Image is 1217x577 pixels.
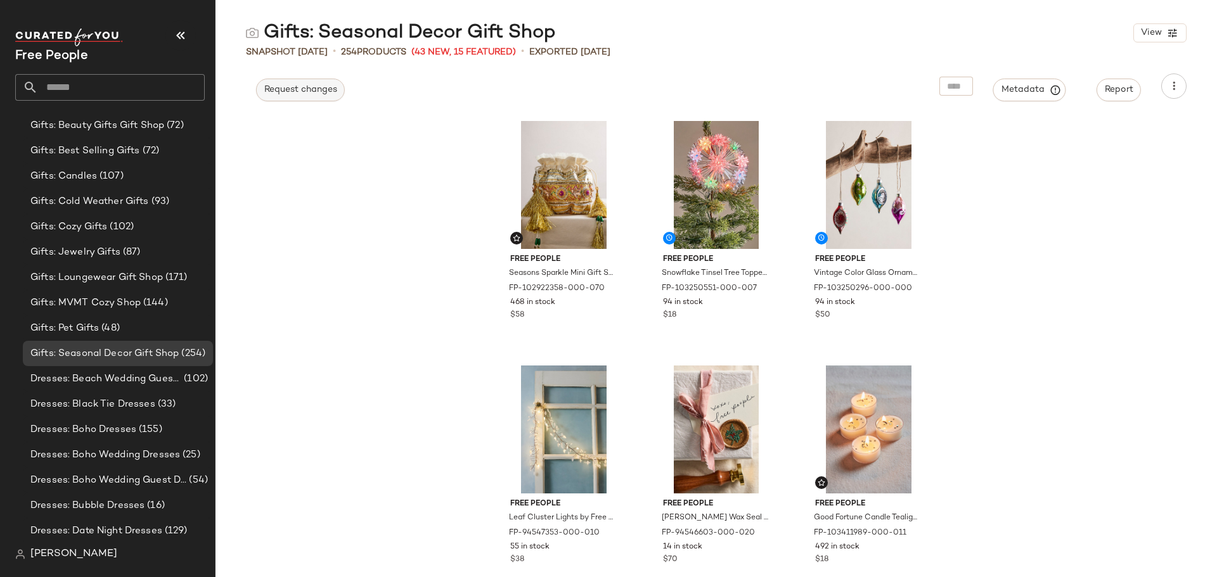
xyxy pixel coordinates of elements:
[246,27,259,39] img: svg%3e
[1001,84,1059,96] span: Metadata
[510,297,555,308] span: 468 in stock
[993,79,1066,101] button: Metadata
[815,554,828,566] span: $18
[500,365,628,493] img: 94547353_010_b
[181,372,208,386] span: (102)
[163,270,188,285] span: (171)
[30,346,179,361] span: Gifts: Seasonal Decor Gift Shop
[663,310,676,321] span: $18
[107,220,134,234] span: (102)
[509,268,616,279] span: Seasons Sparkle Mini Gift Sack by Free People in Gold
[246,20,556,46] div: Gifts: Seasonal Decor Gift Shop
[814,283,912,295] span: FP-103250296-000-000
[30,144,140,158] span: Gifts: Best Selling Gifts
[141,296,168,310] span: (144)
[30,498,145,513] span: Dresses: Bubble Dresses
[653,121,780,249] img: 103250551_007_b
[815,254,922,265] span: Free People
[15,549,25,559] img: svg%3e
[814,512,921,524] span: Good Fortune Candle Tealights by Free People in White
[30,397,155,412] span: Dresses: Black Tie Dresses
[510,498,617,510] span: Free People
[15,49,88,63] span: Current Company Name
[264,85,337,95] span: Request changes
[1140,28,1162,38] span: View
[30,220,107,234] span: Gifts: Cozy Gifts
[30,296,141,310] span: Gifts: MVMT Cozy Shop
[815,542,860,553] span: 492 in stock
[411,46,516,59] span: (43 New, 15 Featured)
[30,524,162,538] span: Dresses: Date Night Dresses
[814,268,921,279] span: Vintage Color Glass Ornament Set by Free People
[30,422,136,437] span: Dresses: Boho Dresses
[341,46,406,59] div: Products
[510,542,550,553] span: 55 in stock
[500,121,628,249] img: 102922358_070_b
[97,169,124,184] span: (107)
[509,512,616,524] span: Leaf Cluster Lights by Free People in White
[663,297,703,308] span: 94 in stock
[1097,79,1141,101] button: Report
[30,194,149,209] span: Gifts: Cold Weather Gifts
[136,422,162,437] span: (155)
[815,297,855,308] span: 94 in stock
[510,310,524,321] span: $58
[15,29,123,46] img: cfy_white_logo.C9jOOHJF.svg
[30,547,117,562] span: [PERSON_NAME]
[818,479,825,486] img: svg%3e
[162,524,188,538] span: (129)
[186,473,208,488] span: (54)
[662,528,755,539] span: FP-94546603-000-020
[815,498,922,510] span: Free People
[164,118,184,133] span: (72)
[662,512,769,524] span: [PERSON_NAME] Wax Seal Kit by Free People in Brown
[30,270,163,285] span: Gifts: Loungewear Gift Shop
[663,254,770,265] span: Free People
[140,144,160,158] span: (72)
[805,365,932,493] img: 103411989_011_b
[663,542,702,553] span: 14 in stock
[30,118,164,133] span: Gifts: Beauty Gifts Gift Shop
[509,283,605,295] span: FP-102922358-000-070
[815,310,830,321] span: $50
[513,234,520,242] img: svg%3e
[1104,85,1133,95] span: Report
[246,46,328,59] span: Snapshot [DATE]
[662,283,757,295] span: FP-103250551-000-007
[155,397,176,412] span: (33)
[145,498,165,513] span: (16)
[509,528,600,539] span: FP-94547353-000-010
[529,46,610,59] p: Exported [DATE]
[510,254,617,265] span: Free People
[30,473,186,488] span: Dresses: Boho Wedding Guest Dresses
[179,346,205,361] span: (254)
[1133,23,1187,42] button: View
[149,194,170,209] span: (93)
[180,448,200,462] span: (25)
[814,528,906,539] span: FP-103411989-000-011
[30,372,181,386] span: Dresses: Beach Wedding Guest Dresses
[341,48,357,57] span: 254
[30,321,99,336] span: Gifts: Pet Gifts
[99,321,120,336] span: (48)
[653,365,780,493] img: 94546603_020_b
[30,245,120,260] span: Gifts: Jewelry Gifts
[510,554,524,566] span: $38
[521,44,524,60] span: •
[663,554,678,566] span: $70
[256,79,345,101] button: Request changes
[30,448,180,462] span: Dresses: Boho Wedding Dresses
[120,245,141,260] span: (87)
[663,498,770,510] span: Free People
[30,169,97,184] span: Gifts: Candles
[805,121,932,249] img: 103250296_000_b
[662,268,769,279] span: Snowflake Tinsel Tree Topper by Free People in Silver
[333,44,336,60] span: •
